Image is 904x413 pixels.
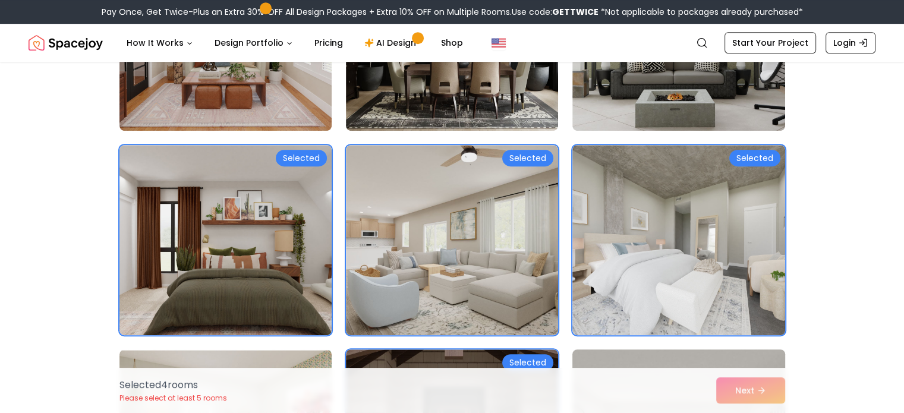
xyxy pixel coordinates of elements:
[29,31,103,55] a: Spacejoy
[572,145,785,335] img: Room room-12
[29,31,103,55] img: Spacejoy Logo
[512,6,599,18] span: Use code:
[492,36,506,50] img: United States
[502,150,553,166] div: Selected
[346,145,558,335] img: Room room-11
[552,6,599,18] b: GETTWICE
[119,378,227,392] p: Selected 4 room s
[725,32,816,53] a: Start Your Project
[729,150,780,166] div: Selected
[117,31,203,55] button: How It Works
[599,6,803,18] span: *Not applicable to packages already purchased*
[305,31,352,55] a: Pricing
[102,6,803,18] div: Pay Once, Get Twice-Plus an Extra 30% OFF All Design Packages + Extra 10% OFF on Multiple Rooms.
[826,32,875,53] a: Login
[355,31,429,55] a: AI Design
[117,31,473,55] nav: Main
[276,150,327,166] div: Selected
[431,31,473,55] a: Shop
[119,393,227,403] p: Please select at least 5 rooms
[119,145,332,335] img: Room room-10
[502,354,553,371] div: Selected
[205,31,303,55] button: Design Portfolio
[29,24,875,62] nav: Global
